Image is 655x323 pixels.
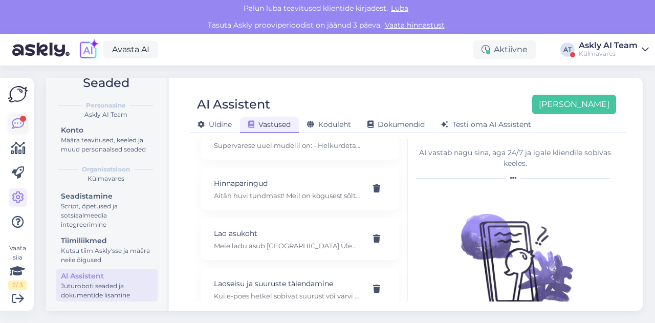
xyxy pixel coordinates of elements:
[579,41,649,58] a: Askly AI TeamKülmavares
[86,101,126,110] b: Personaalne
[82,165,130,174] b: Organisatsioon
[307,120,351,129] span: Koduleht
[214,278,362,289] p: Laoseisu ja suuruste täiendamine
[382,20,448,30] a: Vaata hinnastust
[103,41,158,58] a: Avasta AI
[61,282,153,300] div: Juturoboti seaded ja dokumentide lisamine
[214,178,362,189] p: Hinnapäringud
[388,4,411,13] span: Luba
[61,271,153,282] div: AI Assistent
[56,234,158,266] a: TiimiliikmedKutsu tiim Askly'sse ja määra neile õigused
[201,218,399,260] div: Lao asukohtMeie ladu asub [GEOGRAPHIC_DATA] Ülemistes, aadressil [STREET_ADDRESS]. Sissepääs on S...
[532,95,616,114] button: [PERSON_NAME]
[367,120,425,129] span: Dokumendid
[441,120,531,129] span: Testi oma AI Assistent
[579,50,638,58] div: Külmavares
[416,147,615,169] div: AI vastab nagu sina, aga 24/7 ja igale kliendile sobivas keeles.
[61,191,153,202] div: Seadistamine
[54,174,158,183] div: Külmavares
[8,281,27,290] div: 2 / 3
[56,123,158,156] a: KontoMäära teavitused, keeled ja muud personaalsed seaded
[214,191,362,200] p: Aitäh huvi tundmast! Meil on kogusest sõltuv hinnastus suuremate ostude korral. Personaalse hinna...
[449,187,582,320] img: No qna
[54,73,158,93] h2: Seaded
[201,268,399,310] div: Laoseisu ja suuruste täiendamineKui e-poes hetkel sobivat suurust või värvi ei ole, siis [PERSON_...
[61,246,153,265] div: Kutsu tiim Askly'sse ja määra neile õigused
[214,241,362,250] p: Meie ladu asub [GEOGRAPHIC_DATA] Ülemistes, aadressil [STREET_ADDRESS]. Sissepääs on Sepise tänav...
[248,120,291,129] span: Vastused
[56,189,158,231] a: SeadistamineScript, õpetused ja sotsiaalmeedia integreerimine
[201,168,399,210] div: HinnapäringudAitäh huvi tundmast! Meil on kogusest sõltuv hinnastus suuremate ostude korral. Pers...
[473,40,536,59] div: Aktiivne
[214,228,362,239] p: Lao asukoht
[197,95,270,114] div: AI Assistent
[8,86,28,102] img: Askly Logo
[61,125,153,136] div: Konto
[214,291,362,300] p: Kui e-poes hetkel sobivat suurust või värvi ei ole, siis [PERSON_NAME] tooteleht, vali soovitud s...
[198,120,232,129] span: Üldine
[61,235,153,246] div: Tiimiliikmed
[61,136,153,154] div: Määra teavitused, keeled ja muud personaalsed seaded
[214,141,362,150] p: Supervarese uuel mudelil on: - Helkurdetail kukla peal - Avaram kapuuts väikese noka ja pingutite...
[579,41,638,50] div: Askly AI Team
[560,42,575,57] div: AT
[56,269,158,302] a: AI AssistentJuturoboti seaded ja dokumentide lisamine
[54,110,158,119] div: Askly AI Team
[78,39,99,60] img: explore-ai
[8,244,27,290] div: Vaata siia
[61,202,153,229] div: Script, õpetused ja sotsiaalmeedia integreerimine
